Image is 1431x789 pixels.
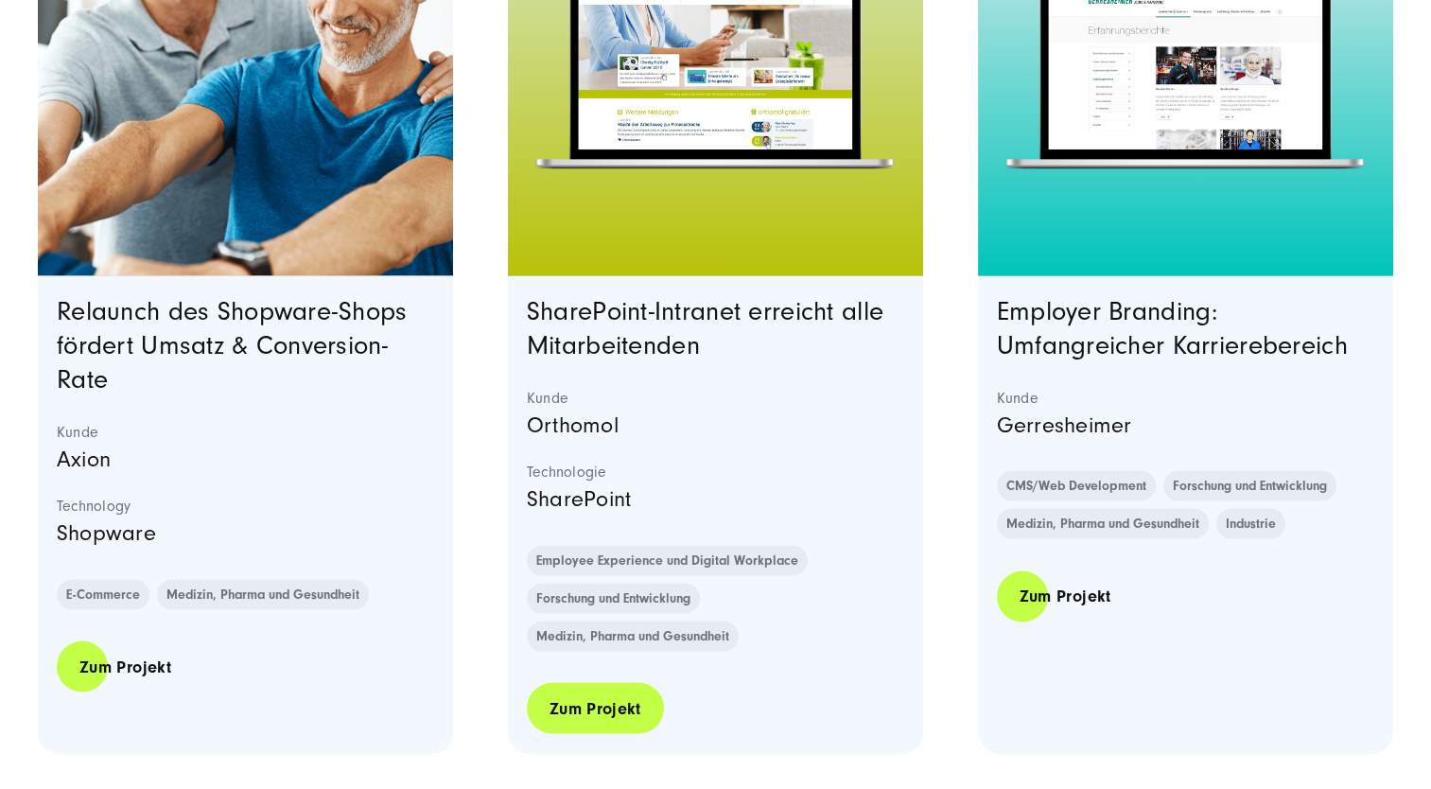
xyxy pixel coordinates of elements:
[997,389,1374,408] strong: Kunde
[1216,509,1285,539] a: Industrie
[1163,471,1336,501] a: Forschung und Entwicklung
[57,423,434,442] strong: Kunde
[527,546,808,576] a: Employee Experience und Digital Workplace
[57,580,149,610] a: E-Commerce
[157,580,369,610] a: Medizin, Pharma und Gesundheit
[57,516,434,552] p: Shopware
[527,389,904,408] strong: Kunde
[997,471,1156,501] a: CMS/Web Development
[527,463,904,482] strong: Technologie
[57,640,194,694] a: Zum Projekt
[57,442,434,478] p: Axion
[997,297,1348,360] a: Employer Branding: Umfangreicher Karrierebereich
[527,297,883,360] a: SharePoint-Intranet erreicht alle Mitarbeitenden
[527,682,664,736] a: Zum Projekt
[57,497,434,516] strong: Technology
[997,509,1209,539] a: Medizin, Pharma und Gesundheit
[527,584,700,614] a: Forschung und Entwicklung
[57,297,408,394] a: Relaunch des Shopware-Shops fördert Umsatz & Conversion-Rate
[527,482,904,517] p: SharePoint
[997,570,1134,623] a: Zum Projekt
[997,408,1374,444] p: Gerresheimer
[527,622,739,652] a: Medizin, Pharma und Gesundheit
[527,408,904,444] p: Orthomol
